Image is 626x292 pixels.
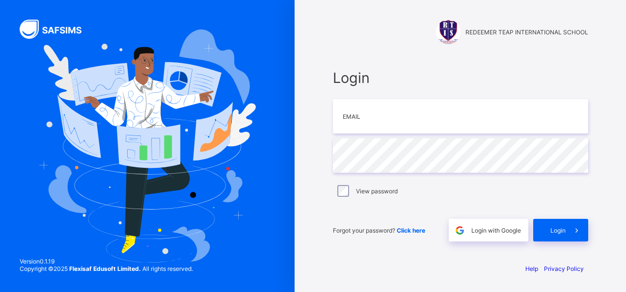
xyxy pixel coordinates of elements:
img: Hero Image [39,29,256,263]
span: Login [550,227,566,234]
span: Login with Google [471,227,521,234]
span: Login [333,69,588,86]
span: Copyright © 2025 All rights reserved. [20,265,193,272]
span: Forgot your password? [333,227,425,234]
a: Privacy Policy [544,265,584,272]
strong: Flexisaf Edusoft Limited. [69,265,141,272]
span: Version 0.1.19 [20,258,193,265]
a: Help [525,265,538,272]
a: Click here [397,227,425,234]
img: SAFSIMS Logo [20,20,93,39]
label: View password [356,187,398,195]
span: REDEEMER TEAP INTERNATIONAL SCHOOL [465,28,588,36]
img: google.396cfc9801f0270233282035f929180a.svg [454,225,465,236]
